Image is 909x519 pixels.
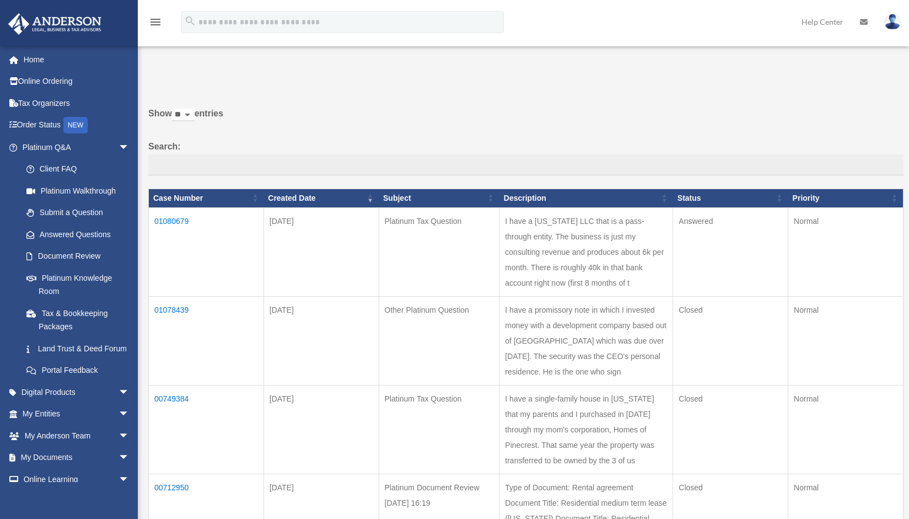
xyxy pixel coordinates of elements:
td: Other Platinum Question [379,296,499,385]
span: arrow_drop_down [119,403,141,426]
span: arrow_drop_down [119,425,141,447]
td: 00749384 [149,385,264,474]
td: [DATE] [263,385,379,474]
td: [DATE] [263,207,379,296]
img: Anderson Advisors Platinum Portal [5,13,105,35]
a: Client FAQ [15,158,141,180]
select: Showentries [172,109,195,121]
td: I have a single-family house in [US_STATE] that my parents and I purchased in [DATE] through my m... [499,385,673,474]
a: Submit a Question [15,202,141,224]
a: Platinum Q&Aarrow_drop_down [8,136,141,158]
span: arrow_drop_down [119,447,141,469]
td: Closed [673,296,788,385]
img: User Pic [884,14,901,30]
a: Answered Questions [15,223,135,245]
a: Online Learningarrow_drop_down [8,468,146,490]
td: Answered [673,207,788,296]
a: My Entitiesarrow_drop_down [8,403,146,425]
a: Platinum Walkthrough [15,180,141,202]
a: Platinum Knowledge Room [15,267,141,302]
a: menu [149,19,162,29]
td: 01080679 [149,207,264,296]
label: Search: [148,139,903,175]
span: arrow_drop_down [119,468,141,491]
th: Description: activate to sort column ascending [499,189,673,207]
a: Land Trust & Deed Forum [15,338,141,360]
td: Normal [788,207,903,296]
th: Status: activate to sort column ascending [673,189,788,207]
th: Created Date: activate to sort column ascending [263,189,379,207]
a: My Documentsarrow_drop_down [8,447,146,469]
td: Normal [788,296,903,385]
td: Normal [788,385,903,474]
td: [DATE] [263,296,379,385]
td: I have a promissory note in which I invested money with a development company based out of [GEOGR... [499,296,673,385]
input: Search: [148,154,903,175]
a: Tax & Bookkeeping Packages [15,302,141,338]
td: I have a [US_STATE] LLC that is a pass-through entity. The business is just my consulting revenue... [499,207,673,296]
a: Online Ordering [8,71,146,93]
th: Case Number: activate to sort column ascending [149,189,264,207]
td: Closed [673,385,788,474]
td: Platinum Tax Question [379,207,499,296]
label: Show entries [148,106,903,132]
a: Tax Organizers [8,92,146,114]
a: Order StatusNEW [8,114,146,137]
th: Subject: activate to sort column ascending [379,189,499,207]
th: Priority: activate to sort column ascending [788,189,903,207]
span: arrow_drop_down [119,381,141,404]
td: 01078439 [149,296,264,385]
a: My Anderson Teamarrow_drop_down [8,425,146,447]
a: Portal Feedback [15,360,141,382]
a: Home [8,49,146,71]
span: arrow_drop_down [119,136,141,159]
div: NEW [63,117,88,133]
i: menu [149,15,162,29]
td: Platinum Tax Question [379,385,499,474]
a: Digital Productsarrow_drop_down [8,381,146,403]
i: search [184,15,196,27]
a: Document Review [15,245,141,267]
